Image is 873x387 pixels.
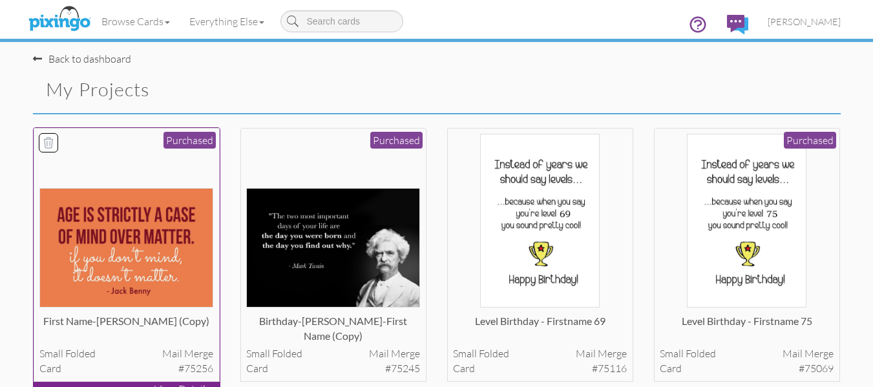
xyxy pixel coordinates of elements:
[39,188,213,308] img: 136335-1-1759337148444-723f5d87524c5cf7-qa.jpg
[370,132,423,149] div: Purchased
[46,79,414,100] h2: My Projects
[453,314,627,340] div: Level Birthday - Firstname 69
[39,347,63,360] span: small
[480,134,600,308] img: 136011-1-1758596831575-da8cade93ed277ca-qa.jpg
[758,5,850,38] a: [PERSON_NAME]
[178,361,213,376] span: #75256
[768,16,841,27] span: [PERSON_NAME]
[162,346,213,361] span: Mail merge
[280,10,403,32] input: Search cards
[783,346,834,361] span: Mail merge
[246,361,420,376] div: card
[25,3,94,36] img: pixingo logo
[92,5,180,37] a: Browse Cards
[660,314,834,340] div: Level Birthday - Firstname 75
[453,347,477,360] span: small
[686,347,716,360] span: folded
[39,361,213,376] div: card
[369,346,420,361] span: Mail merge
[272,347,302,360] span: folded
[39,314,213,340] div: First Name-[PERSON_NAME] (copy)
[660,347,684,360] span: small
[453,361,627,376] div: card
[660,361,834,376] div: card
[385,361,420,376] span: #75245
[784,132,836,149] div: Purchased
[479,347,509,360] span: folded
[576,346,627,361] span: Mail merge
[727,15,748,34] img: comments.svg
[799,361,834,376] span: #75069
[180,5,274,37] a: Everything Else
[246,314,420,340] div: Birthday-[PERSON_NAME]-First Name (copy)
[246,188,420,308] img: 136304-1-1759261485578-01698f473767dee2-qa.jpg
[687,134,806,308] img: 135939-1-1758304033108-fc81e8fee69a7442-qa.jpg
[65,347,96,360] span: folded
[246,347,270,360] span: small
[592,361,627,376] span: #75116
[163,132,216,149] div: Purchased
[33,52,131,65] a: Back to dashboard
